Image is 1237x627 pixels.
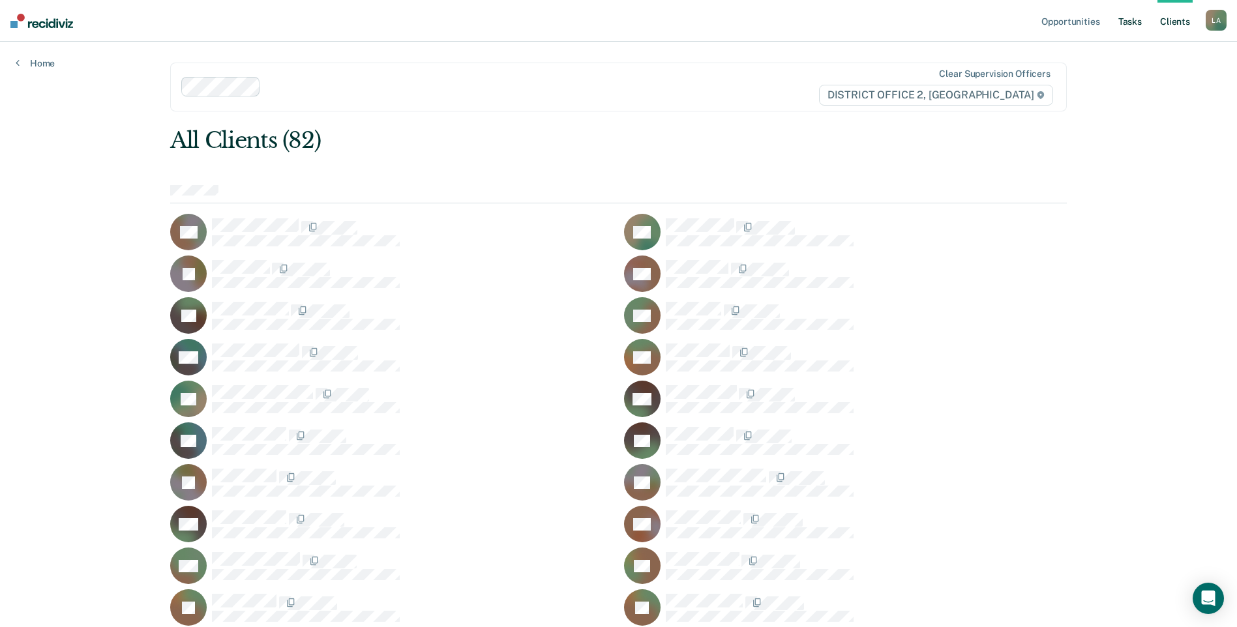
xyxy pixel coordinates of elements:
img: Recidiviz [10,14,73,28]
div: Open Intercom Messenger [1193,583,1224,614]
button: LA [1206,10,1227,31]
div: All Clients (82) [170,127,887,154]
span: DISTRICT OFFICE 2, [GEOGRAPHIC_DATA] [819,85,1053,106]
div: L A [1206,10,1227,31]
a: Home [16,57,55,69]
div: Clear supervision officers [939,68,1050,80]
